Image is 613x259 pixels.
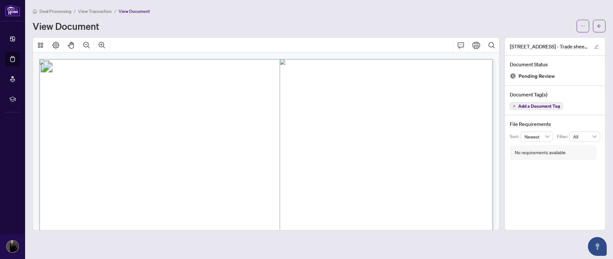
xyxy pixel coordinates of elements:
h4: Document Status [510,61,600,68]
img: logo [5,5,20,16]
h4: Document Tag(s) [510,91,600,98]
h1: View Document [33,21,99,31]
span: View Document [119,8,150,14]
li: / [74,8,76,15]
span: [STREET_ADDRESS] - Trade sheet-[PERSON_NAME] to review.pdf [510,43,588,50]
p: Filter: [557,133,569,140]
span: All [573,132,596,141]
button: Open asap [588,237,607,256]
div: No requirements available [515,149,566,156]
span: arrow-left [597,24,601,28]
span: edit [594,45,599,49]
button: Add a Document Tag [510,102,563,110]
span: Deal Processing [40,8,71,14]
span: ellipsis [581,24,585,28]
img: Document Status [510,73,516,79]
li: / [114,8,116,15]
span: home [33,9,37,13]
span: Newest [525,132,550,141]
p: Sort: [510,133,521,140]
span: plus [513,105,516,108]
h4: File Requirements [510,120,600,128]
span: View Transaction [78,8,112,14]
span: Pending Review [519,72,555,80]
span: Add a Document Tag [518,104,560,108]
img: Profile Icon [7,240,19,252]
